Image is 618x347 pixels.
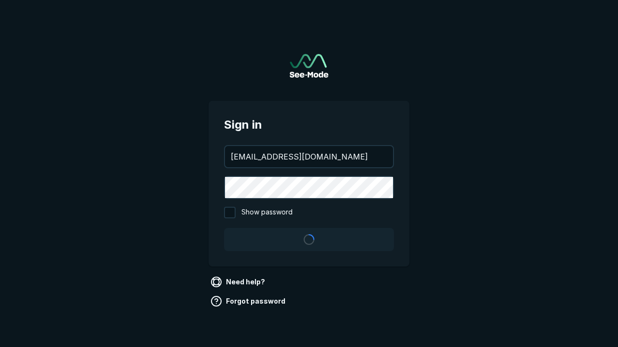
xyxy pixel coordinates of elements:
a: Go to sign in [290,54,328,78]
input: your@email.com [225,146,393,167]
span: Show password [241,207,293,218]
a: Forgot password [209,294,289,309]
a: Need help? [209,274,269,290]
img: See-Mode Logo [290,54,328,78]
span: Sign in [224,116,394,133]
